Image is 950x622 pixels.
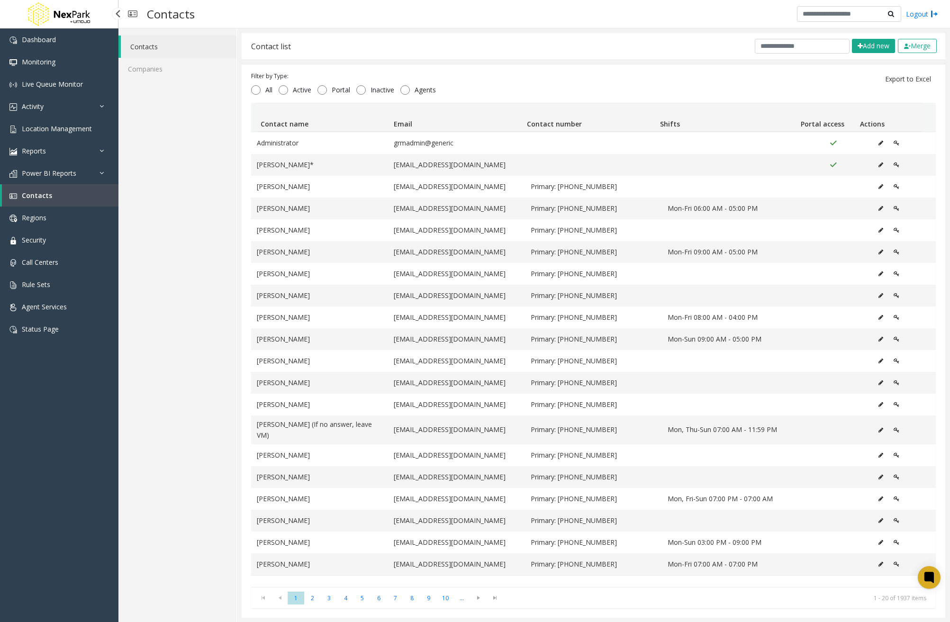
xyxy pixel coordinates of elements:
[873,288,888,303] button: Edit
[142,2,199,26] h3: Contacts
[9,192,17,200] img: 'icon'
[257,103,390,132] th: Contact name
[317,85,327,95] input: Portal
[251,85,261,95] input: All
[400,85,410,95] input: Agents
[898,39,937,53] button: Merge
[873,448,888,462] button: Edit
[251,532,388,553] td: [PERSON_NAME]
[873,354,888,368] button: Edit
[931,9,938,19] img: logout
[9,36,17,44] img: 'icon'
[388,198,525,219] td: [EMAIL_ADDRESS][DOMAIN_NAME]
[906,9,938,19] a: Logout
[9,103,17,111] img: 'icon'
[888,423,905,437] button: Edit Portal Access
[388,241,525,263] td: [EMAIL_ADDRESS][DOMAIN_NAME]
[388,154,525,176] td: [EMAIL_ADDRESS][DOMAIN_NAME]
[388,132,525,154] td: grmadmin@generic
[9,326,17,334] img: 'icon'
[251,510,388,532] td: [PERSON_NAME]
[388,306,525,328] td: [EMAIL_ADDRESS][DOMAIN_NAME]
[9,259,17,267] img: 'icon'
[531,356,656,366] span: Primary: 860-841-0898
[390,103,523,132] th: Email
[668,537,793,548] span: Mon-Sun 03:00 PM - 09:00 PM
[304,592,321,604] span: Page 2
[668,247,793,257] span: Mon-Fri 09:00 AM - 05:00 PM
[470,591,487,604] span: Go to the next page
[873,557,888,571] button: Edit
[327,85,355,95] span: Portal
[288,85,316,95] span: Active
[531,450,656,460] span: Primary: 786-355-8505
[873,397,888,412] button: Edit
[668,559,793,569] span: Mon-Fri 07:00 AM - 07:00 PM
[9,126,17,133] img: 'icon'
[22,325,59,334] span: Status Page
[873,180,888,194] button: Edit
[531,312,656,323] span: Primary: 773-946-1462
[251,263,388,285] td: [PERSON_NAME]
[420,592,437,604] span: Page 9
[22,80,83,89] span: Live Queue Monitor
[523,103,656,132] th: Contact number
[366,85,399,95] span: Inactive
[888,535,905,550] button: Edit Portal Access
[668,312,793,323] span: Mon-Fri 08:00 AM - 04:00 PM
[251,219,388,241] td: [PERSON_NAME]
[9,215,17,222] img: 'icon'
[489,594,501,602] span: Go to the last page
[873,535,888,550] button: Edit
[888,310,905,325] button: Edit Portal Access
[22,302,67,311] span: Agent Services
[531,537,656,548] span: Primary: 703-622-2180
[888,180,905,194] button: Edit Portal Access
[388,488,525,510] td: [EMAIL_ADDRESS][DOMAIN_NAME]
[888,288,905,303] button: Edit Portal Access
[251,394,388,415] td: [PERSON_NAME]
[856,103,923,132] th: Actions
[251,241,388,263] td: [PERSON_NAME]
[873,470,888,484] button: Edit
[904,44,911,49] img: check
[873,376,888,390] button: Edit
[279,85,288,95] input: Active
[873,310,888,325] button: Edit
[321,592,337,604] span: Page 3
[388,350,525,372] td: [EMAIL_ADDRESS][DOMAIN_NAME]
[388,553,525,575] td: [EMAIL_ADDRESS][DOMAIN_NAME]
[261,85,277,95] span: All
[888,448,905,462] button: Edit Portal Access
[873,332,888,346] button: Edit
[22,213,46,222] span: Regions
[251,72,441,81] div: Filter by Type:
[531,424,656,435] span: Primary: 786-797-3889
[388,176,525,198] td: [EMAIL_ADDRESS][DOMAIN_NAME]
[251,372,388,394] td: [PERSON_NAME]
[668,203,793,214] span: Mon-Fri 06:00 AM - 05:00 PM
[22,280,50,289] span: Rule Sets
[251,328,388,350] td: [PERSON_NAME]
[354,592,371,604] span: Page 5
[531,181,656,192] span: Primary: 860-712-6332
[531,247,656,257] span: Primary: 224-343-3363
[873,423,888,437] button: Edit
[337,592,354,604] span: Page 4
[9,148,17,155] img: 'icon'
[9,170,17,178] img: 'icon'
[888,201,905,216] button: Edit Portal Access
[22,102,44,111] span: Activity
[9,304,17,311] img: 'icon'
[22,146,46,155] span: Reports
[388,532,525,553] td: [EMAIL_ADDRESS][DOMAIN_NAME]
[388,510,525,532] td: [EMAIL_ADDRESS][DOMAIN_NAME]
[251,132,388,154] td: Administrator
[251,444,388,466] td: [PERSON_NAME]
[9,59,17,66] img: 'icon'
[668,334,793,344] span: Mon-Sun 09:00 AM - 05:00 PM
[888,267,905,281] button: Edit Portal Access
[487,591,503,604] span: Go to the last page
[668,424,793,435] span: Mon, Thu-Sun 07:00 AM - 11:59 PM
[888,332,905,346] button: Edit Portal Access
